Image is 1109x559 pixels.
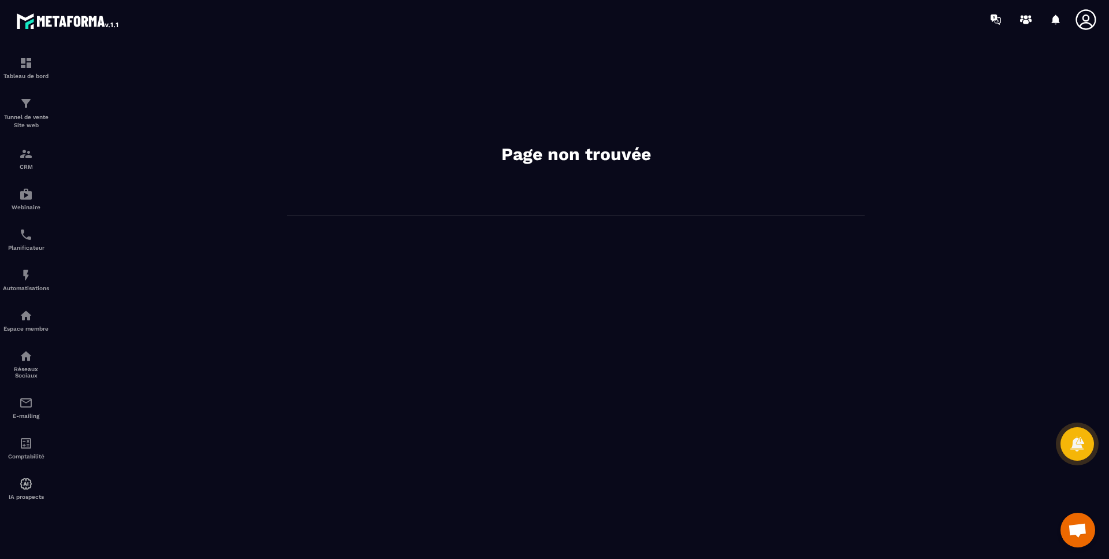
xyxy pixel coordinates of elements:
p: CRM [3,164,49,170]
p: Tunnel de vente Site web [3,113,49,129]
a: social-networksocial-networkRéseaux Sociaux [3,340,49,387]
a: automationsautomationsWebinaire [3,179,49,219]
a: accountantaccountantComptabilité [3,428,49,468]
p: Webinaire [3,204,49,210]
img: automations [19,268,33,282]
p: Automatisations [3,285,49,291]
a: formationformationCRM [3,138,49,179]
img: accountant [19,436,33,450]
img: logo [16,10,120,31]
p: E-mailing [3,413,49,419]
a: automationsautomationsEspace membre [3,300,49,340]
img: automations [19,309,33,323]
h2: Page non trouvée [403,143,749,166]
img: formation [19,97,33,110]
p: IA prospects [3,494,49,500]
a: schedulerschedulerPlanificateur [3,219,49,260]
a: formationformationTableau de bord [3,47,49,88]
a: formationformationTunnel de vente Site web [3,88,49,138]
p: Comptabilité [3,453,49,460]
img: automations [19,187,33,201]
img: formation [19,147,33,161]
a: automationsautomationsAutomatisations [3,260,49,300]
img: email [19,396,33,410]
div: Ouvrir le chat [1060,513,1095,547]
img: automations [19,477,33,491]
p: Espace membre [3,325,49,332]
img: formation [19,56,33,70]
p: Planificateur [3,245,49,251]
img: scheduler [19,228,33,242]
p: Réseaux Sociaux [3,366,49,379]
a: emailemailE-mailing [3,387,49,428]
p: Tableau de bord [3,73,49,79]
img: social-network [19,349,33,363]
